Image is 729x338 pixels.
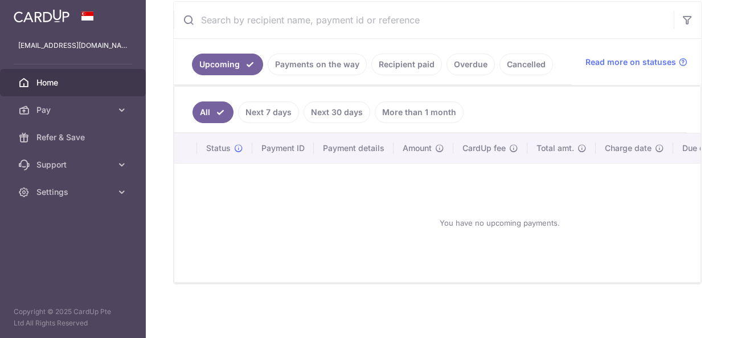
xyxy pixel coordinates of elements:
a: Next 30 days [304,101,370,123]
a: Recipient paid [371,54,442,75]
a: Payments on the way [268,54,367,75]
th: Payment ID [252,133,314,163]
a: Overdue [447,54,495,75]
a: More than 1 month [375,101,464,123]
span: Settings [36,186,112,198]
span: Help [26,8,49,18]
span: Home [36,77,112,88]
input: Search by recipient name, payment id or reference [174,2,674,38]
span: Amount [403,142,432,154]
span: Read more on statuses [585,56,676,68]
a: Read more on statuses [585,56,687,68]
th: Payment details [314,133,394,163]
span: Support [36,159,112,170]
a: Next 7 days [238,101,299,123]
a: Cancelled [499,54,553,75]
span: Due date [682,142,716,154]
p: [EMAIL_ADDRESS][DOMAIN_NAME] [18,40,128,51]
a: Upcoming [192,54,263,75]
span: CardUp fee [462,142,506,154]
img: CardUp [14,9,69,23]
span: Total amt. [536,142,574,154]
span: Pay [36,104,112,116]
span: Status [206,142,231,154]
span: Charge date [605,142,652,154]
a: All [193,101,234,123]
span: Refer & Save [36,132,112,143]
